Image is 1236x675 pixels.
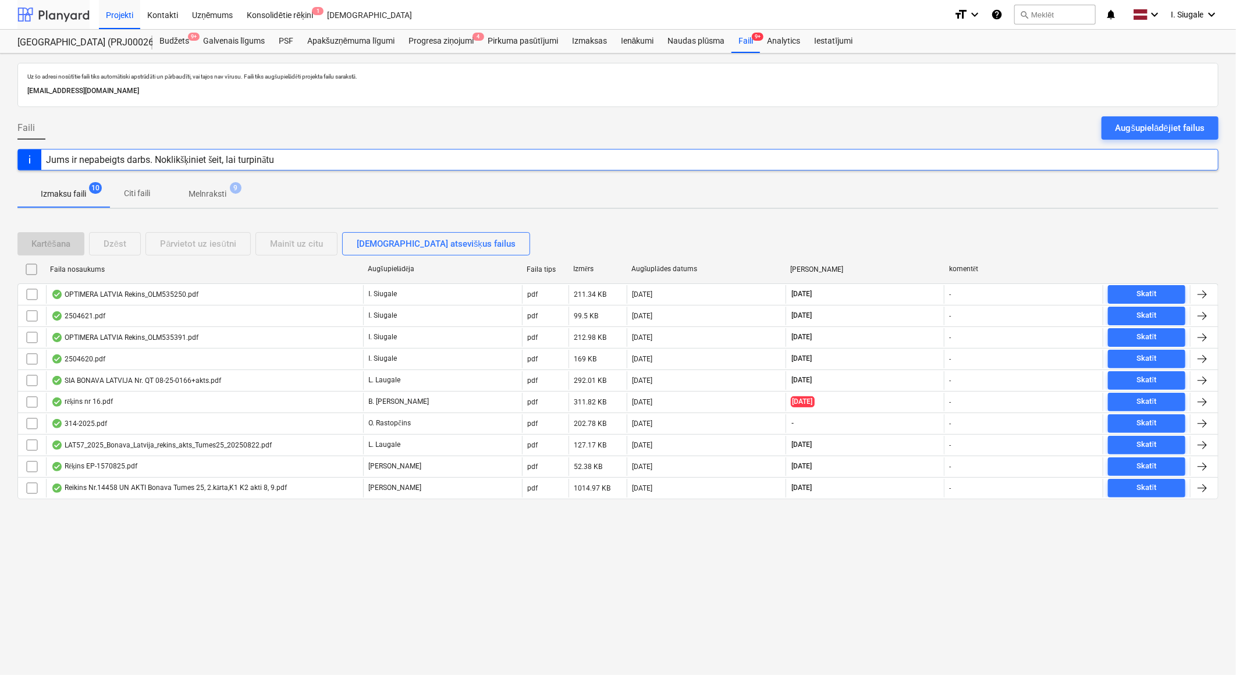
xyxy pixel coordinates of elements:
div: [DATE] [632,290,652,299]
span: [DATE] [791,332,814,342]
div: pdf [527,376,538,385]
a: Iestatījumi [807,30,859,53]
button: [DEMOGRAPHIC_DATA] atsevišķus failus [342,232,530,255]
div: SIA BONAVA LATVIJA Nr. QT 08-25-0166+akts.pdf [51,376,221,385]
span: [DATE] [791,396,815,407]
div: komentēt [949,265,1099,273]
p: I. Siugale [368,332,397,342]
span: [DATE] [791,289,814,299]
p: I. Siugale [368,354,397,364]
i: keyboard_arrow_down [1148,8,1162,22]
p: Uz šo adresi nosūtītie faili tiks automātiski apstrādāti un pārbaudīti, vai tajos nav vīrusu. Fai... [27,73,1209,80]
div: pdf [527,441,538,449]
span: 10 [89,182,102,194]
span: 9 [230,182,241,194]
button: Skatīt [1108,393,1185,411]
a: Apakšuzņēmuma līgumi [300,30,402,53]
span: 1 [312,7,324,15]
p: L. Laugale [368,440,400,450]
a: Pirkuma pasūtījumi [481,30,565,53]
div: Skatīt [1137,481,1157,495]
div: Faili [731,30,760,53]
a: PSF [272,30,300,53]
div: Skatīt [1137,395,1157,408]
div: [PERSON_NAME] [790,265,940,273]
button: Skatīt [1108,371,1185,390]
div: OCR pabeigts [51,354,63,364]
div: [DATE] [632,463,652,471]
div: - [949,398,951,406]
div: OCR pabeigts [51,484,63,493]
span: [DATE] [791,354,814,364]
i: format_size [954,8,968,22]
p: O. Rastopčins [368,418,410,428]
div: 52.38 KB [574,463,602,471]
span: [DATE] [791,483,814,493]
span: [DATE] [791,375,814,385]
div: - [949,333,951,342]
div: Skatīt [1137,309,1157,322]
button: Skatīt [1108,350,1185,368]
div: Augšupielādējiet failus [1116,120,1205,136]
p: [PERSON_NAME] [368,483,421,493]
div: [GEOGRAPHIC_DATA] (PRJ0002627, K-1 un K-2(2.kārta) 2601960 [17,37,138,49]
button: Augšupielādējiet failus [1102,116,1219,140]
div: Progresa ziņojumi [402,30,481,53]
span: Faili [17,121,35,135]
div: Skatīt [1137,374,1157,387]
a: Progresa ziņojumi4 [402,30,481,53]
a: Ienākumi [614,30,661,53]
a: Analytics [760,30,807,53]
div: Budžets [152,30,196,53]
div: pdf [527,312,538,320]
div: - [949,312,951,320]
div: - [949,376,951,385]
div: pdf [527,484,538,492]
span: 9+ [188,33,200,41]
div: 212.98 KB [574,333,606,342]
div: Skatīt [1137,438,1157,452]
div: pdf [527,290,538,299]
div: pdf [527,333,538,342]
p: I. Siugale [368,311,397,321]
button: Skatīt [1108,307,1185,325]
div: 99.5 KB [574,312,598,320]
i: keyboard_arrow_down [1205,8,1219,22]
div: 2504621.pdf [51,311,105,321]
div: 169 KB [574,355,596,363]
div: pdf [527,355,538,363]
div: Faila nosaukums [50,265,358,273]
span: - [791,418,795,428]
div: LAT57_2025_Bonava_Latvija_rekins_akts_Tumes25_20250822.pdf [51,440,272,450]
a: Galvenais līgums [196,30,272,53]
p: Citi faili [123,187,151,200]
div: pdf [527,463,538,471]
p: [PERSON_NAME] [368,461,421,471]
button: Skatīt [1108,285,1185,304]
div: [DATE] [632,398,652,406]
div: Augšuplādes datums [631,265,781,273]
div: [DEMOGRAPHIC_DATA] atsevišķus failus [357,236,516,251]
i: keyboard_arrow_down [968,8,982,22]
div: - [949,463,951,471]
div: OCR pabeigts [51,419,63,428]
div: OPTIMERA LATVIA Rekins_OLM535391.pdf [51,333,198,342]
div: Augšupielādēja [368,265,517,273]
div: Skatīt [1137,460,1157,473]
a: Naudas plūsma [661,30,732,53]
button: Skatīt [1108,414,1185,433]
div: OCR pabeigts [51,333,63,342]
iframe: Chat Widget [1178,619,1236,675]
div: rēķins nr 16.pdf [51,397,113,407]
p: Melnraksti [189,188,226,200]
div: 311.82 KB [574,398,606,406]
div: 1014.97 KB [574,484,610,492]
div: OCR pabeigts [51,397,63,407]
div: OCR pabeigts [51,462,63,471]
span: 4 [473,33,484,41]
